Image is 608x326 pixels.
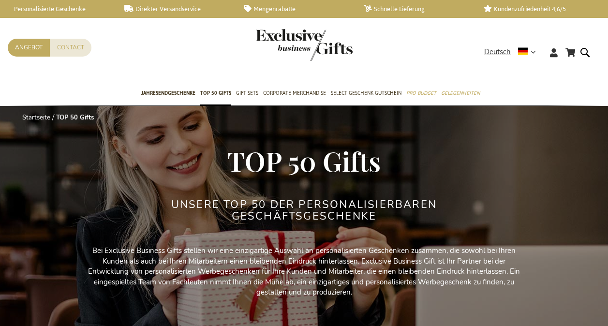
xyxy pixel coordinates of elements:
a: Angebot [8,39,50,57]
span: Deutsch [484,46,511,58]
a: Personalisierte Geschenke [5,5,109,13]
a: Kundenzufriedenheit 4,6/5 [484,5,588,13]
strong: TOP 50 Gifts [56,113,94,122]
span: TOP 50 Gifts [200,88,231,98]
a: Direkter Versandservice [124,5,228,13]
p: Bei Exclusive Business Gifts stellen wir eine einzigartige Auswahl an personalisierten Geschenken... [87,246,522,297]
a: Startseite [22,113,50,122]
span: Gift Sets [236,88,258,98]
div: Deutsch [484,46,542,58]
span: Select Geschenk Gutschein [331,88,401,98]
span: Pro Budget [406,88,436,98]
span: Corporate Merchandise [263,88,326,98]
a: Mengenrabatte [244,5,348,13]
h2: Unsere TOP 50 der personalisierbaren Geschäftsgeschenke [123,199,486,222]
img: Exclusive Business gifts logo [256,29,353,61]
span: Jahresendgeschenke [141,88,195,98]
a: Contact [50,39,91,57]
span: TOP 50 Gifts [227,143,381,178]
a: Schnelle Lieferung [364,5,468,13]
a: store logo [256,29,304,61]
span: Gelegenheiten [441,88,480,98]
